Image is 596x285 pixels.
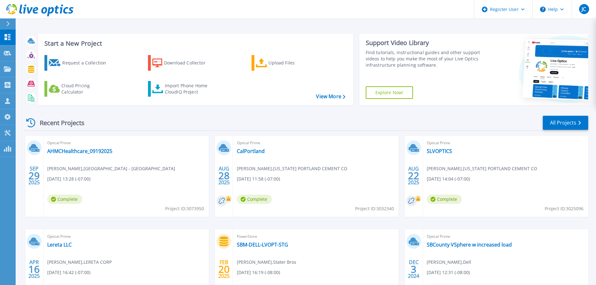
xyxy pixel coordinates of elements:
div: AUG 2025 [408,164,420,187]
div: Download Collector [164,57,214,69]
div: Request a Collection [62,57,112,69]
span: [DATE] 13:28 (-07:00) [47,176,90,182]
a: Download Collector [148,55,218,71]
span: 28 [218,173,230,178]
span: [PERSON_NAME] , Dell [427,259,471,266]
span: [DATE] 12:31 (-08:00) [427,269,470,276]
div: SEP 2025 [28,164,40,187]
span: Optical Prime [427,233,584,240]
a: SLVOPTICS [427,148,452,154]
span: Complete [47,195,82,204]
span: Project ID: 3073950 [165,205,204,212]
span: [PERSON_NAME] , Stater Bros [237,259,296,266]
div: APR 2025 [28,258,40,281]
span: PowerStore [237,233,395,240]
span: 22 [408,173,419,178]
a: Upload Files [252,55,321,71]
span: 20 [218,267,230,272]
a: SBM-DELL-LVOPT-STG [237,242,288,248]
span: [PERSON_NAME] , [US_STATE] PORTLAND CEMENT CO [237,165,347,172]
a: Lereta LLC [47,242,72,248]
a: AHMCHealthcare_09192025 [47,148,112,154]
div: Upload Files [268,57,318,69]
span: [DATE] 11:58 (-07:00) [237,176,280,182]
span: [DATE] 16:19 (-08:00) [237,269,280,276]
a: SBCounty VSphere w increased load [427,242,512,248]
span: Optical Prime [47,140,205,146]
span: 3 [411,267,416,272]
span: 29 [28,173,40,178]
span: [PERSON_NAME] , [US_STATE] PORTLAND CEMENT CO [427,165,537,172]
span: Optical Prime [427,140,584,146]
div: Recent Projects [24,115,93,130]
span: 16 [28,267,40,272]
span: JC [582,7,586,12]
span: [PERSON_NAME] , [GEOGRAPHIC_DATA] - [GEOGRAPHIC_DATA] [47,165,175,172]
a: View More [316,94,345,99]
div: Cloud Pricing Calculator [61,83,111,95]
span: Complete [237,195,272,204]
div: FEB 2025 [218,258,230,281]
span: Project ID: 3025096 [545,205,583,212]
span: [DATE] 14:04 (-07:00) [427,176,470,182]
span: [DATE] 16:42 (-07:00) [47,269,90,276]
a: CalPortland [237,148,265,154]
span: Complete [427,195,462,204]
h3: Start a New Project [44,40,345,47]
div: Find tutorials, instructional guides and other support videos to help you make the most of your L... [366,49,482,68]
a: Request a Collection [44,55,114,71]
a: Cloud Pricing Calculator [44,81,114,97]
div: DEC 2024 [408,258,420,281]
div: AUG 2025 [218,164,230,187]
span: [PERSON_NAME] , LERETA CORP [47,259,112,266]
div: Import Phone Home CloudIQ Project [165,83,214,95]
span: Optical Prime [47,233,205,240]
a: Explore Now! [366,86,413,99]
a: All Projects [543,116,588,130]
span: Project ID: 3032340 [355,205,394,212]
span: Optical Prime [237,140,395,146]
div: Support Video Library [366,39,482,47]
